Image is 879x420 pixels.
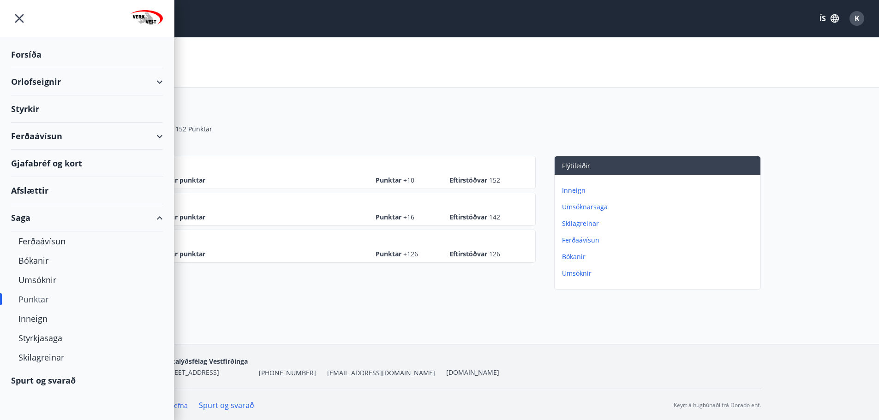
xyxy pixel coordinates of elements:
[131,10,163,29] img: union_logo
[376,213,422,222] span: Punktar
[489,249,500,258] span: 126
[674,401,761,409] p: Keyrt á hugbúnaði frá Dorado ehf.
[175,124,212,134] span: 152 Punktar
[376,249,422,259] span: Punktar
[449,176,500,185] span: Eftirstöðvar
[562,269,757,278] p: Umsóknir
[562,202,757,212] p: Umsóknarsaga
[562,161,590,170] span: Flýtileiðir
[814,10,844,27] button: ÍS
[11,10,28,27] button: menu
[855,13,860,24] span: K
[449,249,500,259] span: Eftirstöðvar
[11,150,163,177] div: Gjafabréf og kort
[18,309,155,328] div: Inneign
[18,328,155,348] div: Styrkjasaga
[259,368,316,378] span: [PHONE_NUMBER]
[11,95,163,123] div: Styrkir
[135,213,205,222] span: Uppreiknaðir punktar
[135,176,205,185] span: Uppreiknaðir punktar
[18,270,155,290] div: Umsóknir
[562,236,757,245] p: Ferðaávísun
[11,123,163,150] div: Ferðaávísun
[327,368,435,378] span: [EMAIL_ADDRESS][DOMAIN_NAME]
[11,204,163,231] div: Saga
[562,252,757,261] p: Bókanir
[199,400,254,410] a: Spurt og svarað
[489,213,500,221] span: 142
[135,249,205,259] span: Uppreiknaðir punktar
[449,213,500,222] span: Eftirstöðvar
[18,231,155,251] div: Ferðaávísun
[11,177,163,204] div: Afslættir
[403,249,418,258] span: +126
[11,68,163,95] div: Orlofseignir
[11,41,163,68] div: Forsíða
[489,176,500,184] span: 152
[376,176,422,185] span: Punktar
[161,368,219,377] span: [STREET_ADDRESS]
[18,290,155,309] div: Punktar
[562,219,757,228] p: Skilagreinar
[846,7,868,30] button: K
[403,176,414,184] span: +10
[18,348,155,367] div: Skilagreinar
[446,368,499,377] a: [DOMAIN_NAME]
[18,251,155,270] div: Bókanir
[403,213,414,221] span: +16
[11,367,163,394] div: Spurt og svarað
[161,357,248,366] span: Verkalýðsfélag Vestfirðinga
[562,186,757,195] p: Inneign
